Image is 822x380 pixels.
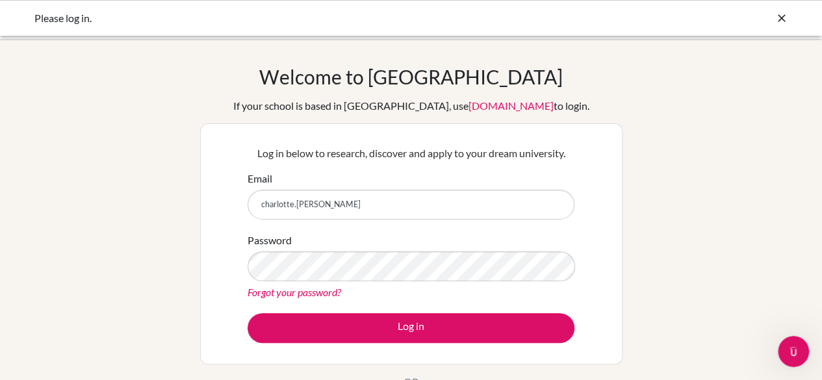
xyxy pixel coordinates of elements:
button: Log in [248,313,574,343]
iframe: Intercom live chat [778,336,809,367]
label: Email [248,171,272,186]
label: Password [248,233,292,248]
a: [DOMAIN_NAME] [469,99,554,112]
p: Log in below to research, discover and apply to your dream university. [248,146,574,161]
div: If your school is based in [GEOGRAPHIC_DATA], use to login. [233,98,589,114]
h1: Welcome to [GEOGRAPHIC_DATA] [259,65,563,88]
div: Please log in. [34,10,593,26]
a: Forgot your password? [248,286,341,298]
